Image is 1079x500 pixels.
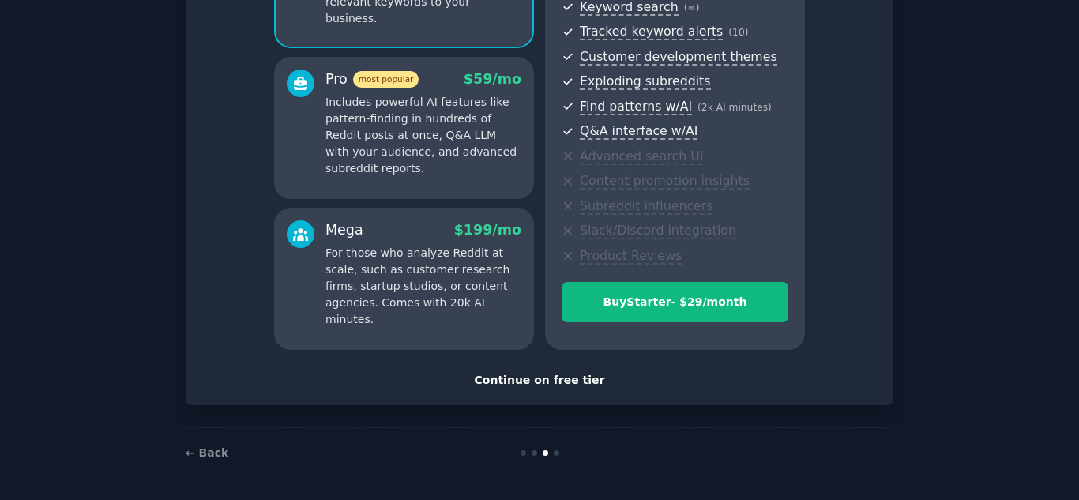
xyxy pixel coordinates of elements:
[580,24,723,40] span: Tracked keyword alerts
[202,372,877,389] div: Continue on free tier
[580,73,710,90] span: Exploding subreddits
[464,71,521,87] span: $ 59 /mo
[697,102,772,113] span: ( 2k AI minutes )
[580,198,712,215] span: Subreddit influencers
[325,94,521,177] p: Includes powerful AI features like pattern-finding in hundreds of Reddit posts at once, Q&A LLM w...
[562,282,788,322] button: BuyStarter- $29/month
[580,148,703,165] span: Advanced search UI
[580,123,697,140] span: Q&A interface w/AI
[580,173,750,190] span: Content promotion insights
[580,49,777,66] span: Customer development themes
[186,446,228,459] a: ← Back
[353,71,419,88] span: most popular
[580,223,736,239] span: Slack/Discord integration
[580,99,692,115] span: Find patterns w/AI
[580,248,682,265] span: Product Reviews
[728,27,748,38] span: ( 10 )
[454,222,521,238] span: $ 199 /mo
[325,245,521,328] p: For those who analyze Reddit at scale, such as customer research firms, startup studios, or conte...
[562,294,788,310] div: Buy Starter - $ 29 /month
[684,2,700,13] span: ( ∞ )
[325,70,419,89] div: Pro
[325,220,363,240] div: Mega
